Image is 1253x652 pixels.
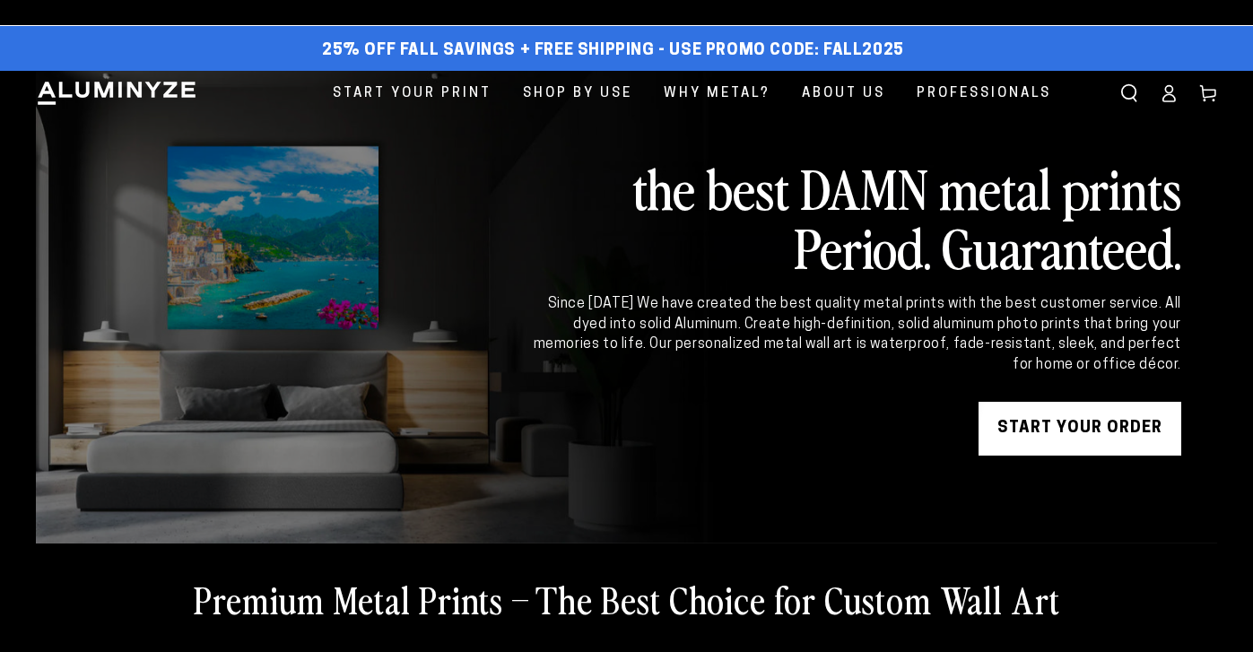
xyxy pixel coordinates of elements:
[917,82,1051,106] span: Professionals
[36,80,197,107] img: Aluminyze
[194,576,1060,622] h2: Premium Metal Prints – The Best Choice for Custom Wall Art
[333,82,492,106] span: Start Your Print
[788,71,899,117] a: About Us
[530,294,1181,375] div: Since [DATE] We have created the best quality metal prints with the best customer service. All dy...
[509,71,646,117] a: Shop By Use
[650,71,784,117] a: Why Metal?
[979,402,1181,456] a: START YOUR Order
[903,71,1065,117] a: Professionals
[530,158,1181,276] h2: the best DAMN metal prints Period. Guaranteed.
[523,82,632,106] span: Shop By Use
[664,82,770,106] span: Why Metal?
[322,41,904,61] span: 25% off FALL Savings + Free Shipping - Use Promo Code: FALL2025
[319,71,505,117] a: Start Your Print
[802,82,885,106] span: About Us
[1109,74,1149,113] summary: Search our site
